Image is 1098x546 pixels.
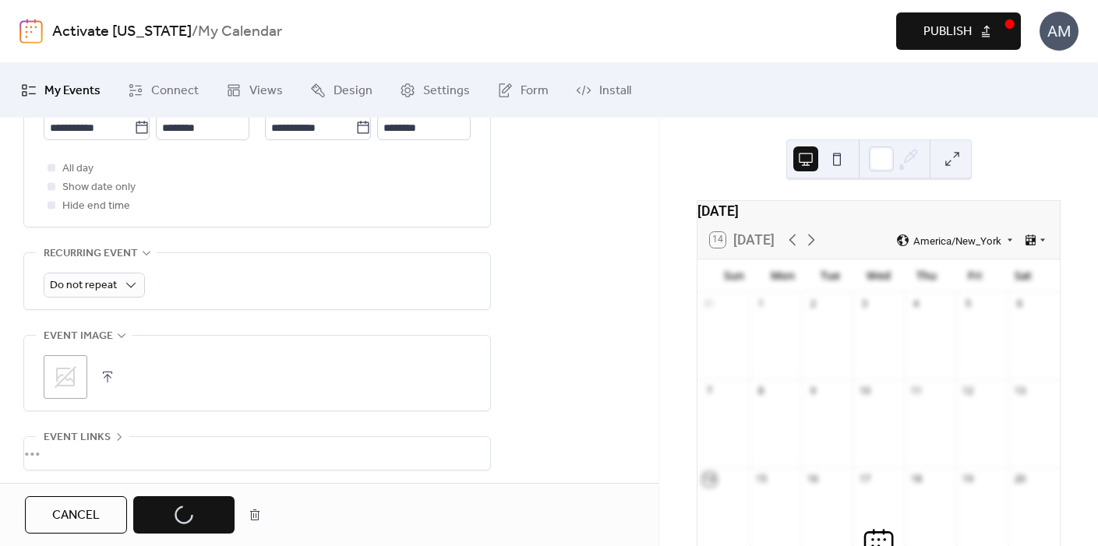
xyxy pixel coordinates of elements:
[298,69,384,111] a: Design
[62,160,94,178] span: All day
[703,385,716,398] div: 7
[116,69,210,111] a: Connect
[1040,12,1079,51] div: AM
[807,259,855,291] div: Tue
[962,473,975,486] div: 19
[896,12,1021,50] button: Publish
[855,259,903,291] div: Wed
[214,69,295,111] a: Views
[62,178,136,197] span: Show date only
[909,297,923,310] div: 4
[1013,385,1026,398] div: 13
[754,297,768,310] div: 1
[9,69,112,111] a: My Events
[19,19,43,44] img: logo
[951,259,999,291] div: Fri
[758,259,807,291] div: Mon
[754,473,768,486] div: 15
[44,327,113,346] span: Event image
[198,17,282,47] b: My Calendar
[249,82,283,100] span: Views
[24,437,490,470] div: •••
[151,82,199,100] span: Connect
[521,82,549,100] span: Form
[25,496,127,534] button: Cancel
[962,297,975,310] div: 5
[754,385,768,398] div: 8
[62,197,130,216] span: Hide end time
[334,82,372,100] span: Design
[703,297,716,310] div: 31
[1013,473,1026,486] div: 20
[44,82,101,100] span: My Events
[807,473,820,486] div: 16
[697,201,1060,221] div: [DATE]
[923,23,972,41] span: Publish
[807,385,820,398] div: 9
[192,17,198,47] b: /
[913,235,1001,245] span: America/New_York
[44,245,138,263] span: Recurring event
[858,297,871,310] div: 3
[52,506,100,525] span: Cancel
[909,473,923,486] div: 18
[388,69,482,111] a: Settings
[599,82,631,100] span: Install
[423,82,470,100] span: Settings
[858,473,871,486] div: 17
[807,297,820,310] div: 2
[703,473,716,486] div: 14
[1013,297,1026,310] div: 6
[710,259,758,291] div: Sun
[50,275,117,296] span: Do not repeat
[909,385,923,398] div: 11
[485,69,560,111] a: Form
[999,259,1047,291] div: Sat
[44,355,87,399] div: ;
[903,259,951,291] div: Thu
[44,428,111,447] span: Event links
[962,385,975,398] div: 12
[858,385,871,398] div: 10
[564,69,643,111] a: Install
[52,17,192,47] a: Activate [US_STATE]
